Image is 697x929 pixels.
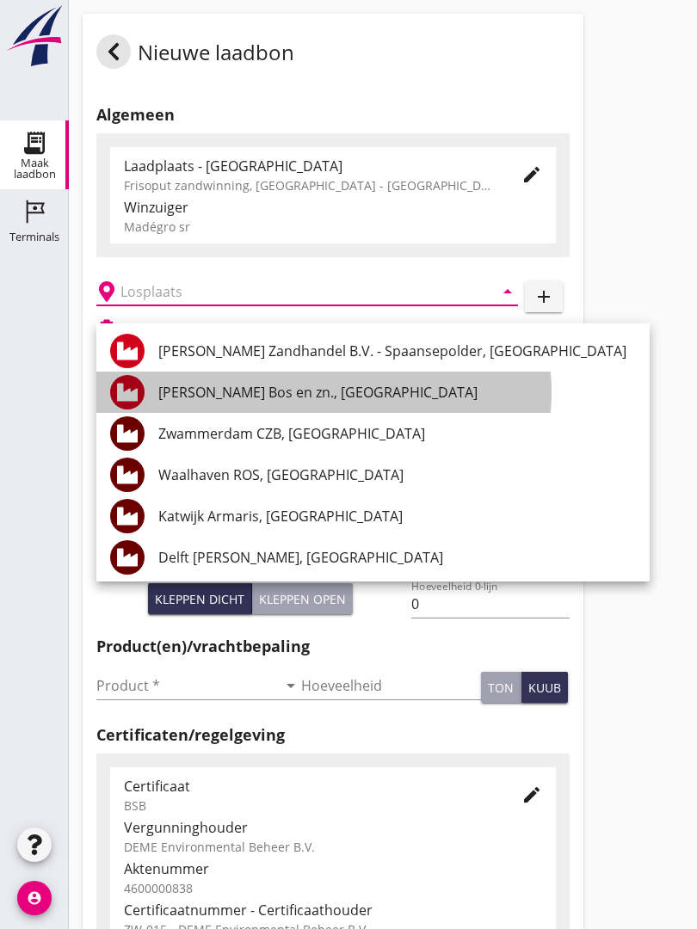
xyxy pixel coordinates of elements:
[281,675,301,696] i: arrow_drop_down
[158,341,636,361] div: [PERSON_NAME] Zandhandel B.V. - Spaansepolder, [GEOGRAPHIC_DATA]
[158,506,636,526] div: Katwijk Armaris, [GEOGRAPHIC_DATA]
[534,286,554,307] i: add
[259,590,346,608] div: Kleppen open
[96,672,277,699] input: Product *
[521,164,542,185] i: edit
[124,797,494,815] div: BSB
[96,34,294,76] div: Nieuwe laadbon
[96,635,570,658] h2: Product(en)/vrachtbepaling
[96,103,570,126] h2: Algemeen
[124,776,494,797] div: Certificaat
[124,218,542,236] div: Madégro sr
[124,176,494,194] div: Frisoput zandwinning, [GEOGRAPHIC_DATA] - [GEOGRAPHIC_DATA].
[158,464,636,485] div: Waalhaven ROS, [GEOGRAPHIC_DATA]
[521,784,542,805] i: edit
[124,320,212,335] h2: Beladen vaartuig
[124,817,542,838] div: Vergunninghouder
[124,858,542,879] div: Aktenummer
[252,583,353,614] button: Kleppen open
[120,278,470,305] input: Losplaats
[158,382,636,403] div: [PERSON_NAME] Bos en zn., [GEOGRAPHIC_DATA]
[521,672,568,703] button: kuub
[124,197,542,218] div: Winzuiger
[124,879,542,897] div: 4600000838
[481,672,521,703] button: ton
[124,900,542,920] div: Certificaatnummer - Certificaathouder
[497,281,518,302] i: arrow_drop_down
[411,590,569,618] input: Hoeveelheid 0-lijn
[301,672,482,699] input: Hoeveelheid
[528,679,561,697] div: kuub
[96,723,570,747] h2: Certificaten/regelgeving
[124,838,542,856] div: DEME Environmental Beheer B.V.
[158,423,636,444] div: Zwammerdam CZB, [GEOGRAPHIC_DATA]
[488,679,514,697] div: ton
[158,547,636,568] div: Delft [PERSON_NAME], [GEOGRAPHIC_DATA]
[17,881,52,915] i: account_circle
[148,583,252,614] button: Kleppen dicht
[9,231,59,243] div: Terminals
[3,4,65,68] img: logo-small.a267ee39.svg
[124,156,494,176] div: Laadplaats - [GEOGRAPHIC_DATA]
[155,590,244,608] div: Kleppen dicht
